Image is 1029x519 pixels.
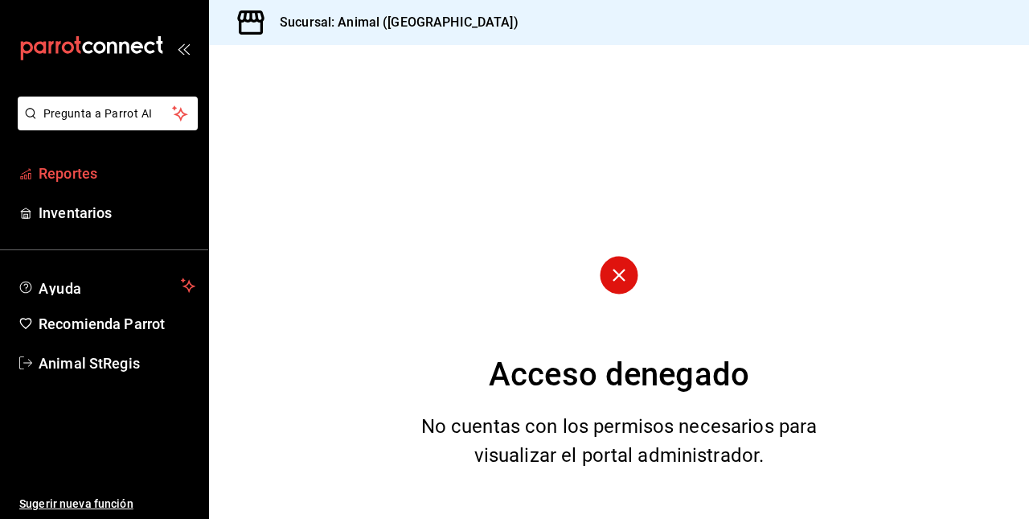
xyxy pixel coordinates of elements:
[18,97,198,130] button: Pregunta a Parrot AI
[11,117,198,134] a: Pregunta a Parrot AI
[39,165,97,182] font: Reportes
[39,204,112,221] font: Inventarios
[19,497,133,510] font: Sugerir nueva función
[401,412,838,470] div: No cuentas con los permisos necesarios para visualizar el portal administrador.
[267,13,519,32] h3: Sucursal: Animal ([GEOGRAPHIC_DATA])
[39,315,165,332] font: Recomienda Parrot
[39,355,140,372] font: Animal StRegis
[43,105,173,122] span: Pregunta a Parrot AI
[489,351,749,399] div: Acceso denegado
[39,276,174,295] span: Ayuda
[177,42,190,55] button: open_drawer_menu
